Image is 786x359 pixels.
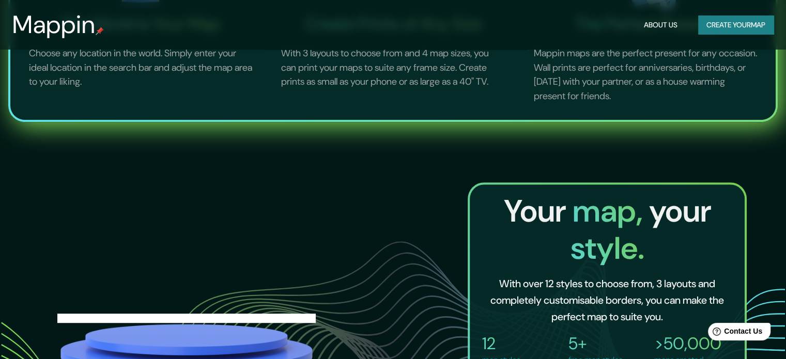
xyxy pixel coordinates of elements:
[96,27,104,35] img: mappin-pin
[521,34,769,116] p: Mappin maps are the perfect present for any occasion. Wall prints are perfect for anniversaries, ...
[478,193,736,267] h2: Your your
[654,333,721,354] h4: >50,000
[694,319,775,348] iframe: Help widget launcher
[482,333,520,354] h4: 12
[640,15,682,35] button: About Us
[572,191,649,231] span: map,
[17,34,265,102] p: Choose any location in the world. Simply enter your ideal location in the search bar and adjust t...
[698,15,774,35] button: Create yourmap
[12,10,96,39] h3: Mappin
[486,275,728,325] h6: With over 12 styles to choose from, 3 layouts and completely customisable borders, you can make t...
[568,333,623,354] h4: 5+
[570,228,644,269] span: style.
[269,34,517,102] p: With 3 layouts to choose from and 4 map sizes, you can print your maps to suite any frame size. C...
